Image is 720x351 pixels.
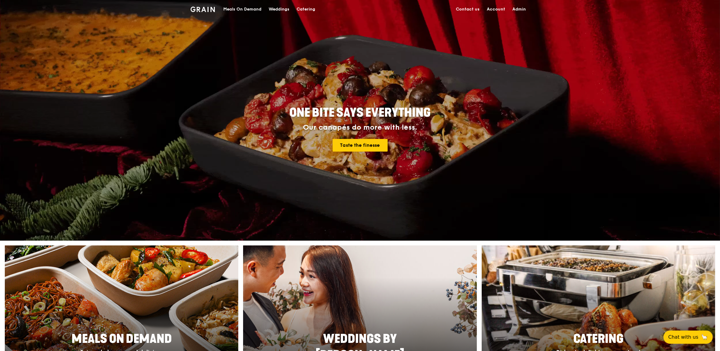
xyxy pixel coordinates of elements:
span: Catering [573,332,624,346]
div: Meals On Demand [223,0,261,18]
button: Chat with us🦙 [664,331,713,344]
div: Our canapés do more with less. [252,123,468,132]
a: Catering [293,0,319,18]
a: Account [483,0,509,18]
span: Chat with us [668,334,698,341]
span: Meals On Demand [72,332,172,346]
a: Weddings [265,0,293,18]
a: Contact us [452,0,483,18]
div: Catering [297,0,315,18]
img: Grain [191,7,215,12]
span: 🦙 [701,334,708,341]
a: Taste the finesse [333,139,388,152]
a: Admin [509,0,529,18]
div: Weddings [269,0,289,18]
span: ONE BITE SAYS EVERYTHING [289,106,431,120]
